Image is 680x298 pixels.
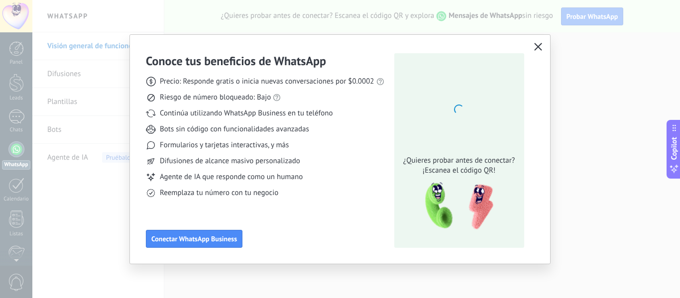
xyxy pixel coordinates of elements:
span: Reemplaza tu número con tu negocio [160,188,278,198]
span: Precio: Responde gratis o inicia nuevas conversaciones por $0.0002 [160,77,374,87]
span: Bots sin código con funcionalidades avanzadas [160,124,309,134]
button: Conectar WhatsApp Business [146,230,242,248]
span: Agente de IA que responde como un humano [160,172,303,182]
span: Continúa utilizando WhatsApp Business en tu teléfono [160,108,333,118]
span: ¿Quieres probar antes de conectar? [400,156,518,166]
span: Copilot [669,137,679,160]
span: Conectar WhatsApp Business [151,235,237,242]
span: Difusiones de alcance masivo personalizado [160,156,300,166]
span: Formularios y tarjetas interactivas, y más [160,140,289,150]
span: ¡Escanea el código QR! [400,166,518,176]
img: qr-pic-1x.png [417,180,495,233]
h3: Conoce tus beneficios de WhatsApp [146,53,326,69]
span: Riesgo de número bloqueado: Bajo [160,93,271,102]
